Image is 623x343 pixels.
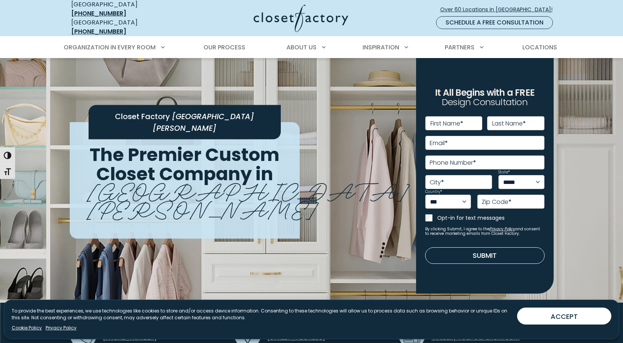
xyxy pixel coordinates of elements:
a: Virtually Tour Our Showroom [432,333,520,342]
span: About Us [286,43,317,52]
label: Opt-in for text messages [437,214,545,222]
a: Privacy Policy [46,325,77,331]
a: Cookie Policy [12,325,42,331]
label: Country [425,190,442,194]
a: [PHONE_NUMBER] [71,27,126,36]
span: Partners [445,43,475,52]
span: Design Consultation [442,96,528,109]
span: [STREET_ADDRESS] [267,333,325,342]
label: Phone Number [430,160,476,166]
span: Closet Factory [115,111,170,122]
label: State [498,170,510,174]
a: [PHONE_NUMBER] [71,9,126,18]
a: Schedule a Free Consultation [436,16,553,29]
label: Email [430,140,448,146]
img: Closet Factory Logo [254,5,348,32]
a: Over 60 Locations in [GEOGRAPHIC_DATA]! [440,3,559,16]
span: It All Begins with a FREE [435,86,534,99]
span: Our Process [204,43,245,52]
button: Submit [425,247,545,264]
span: [GEOGRAPHIC_DATA][PERSON_NAME] [153,111,254,133]
label: Zip Code [482,199,511,205]
a: Privacy Policy [490,226,515,232]
a: [PHONE_NUMBER] [103,333,157,342]
label: First Name [430,121,463,127]
button: ACCEPT [517,308,611,325]
nav: Primary Menu [58,37,565,58]
span: Organization in Every Room [64,43,156,52]
label: City [430,179,444,185]
label: Last Name [492,121,526,127]
span: [GEOGRAPHIC_DATA][PERSON_NAME] [87,172,409,225]
span: Inspiration [363,43,399,52]
div: [GEOGRAPHIC_DATA] [71,18,181,36]
span: Over 60 Locations in [GEOGRAPHIC_DATA]! [440,6,559,14]
span: Locations [522,43,557,52]
p: To provide the best experiences, we use technologies like cookies to store and/or access device i... [12,308,511,321]
span: The Premier Custom Closet Company in [90,142,279,187]
small: By clicking Submit, I agree to the and consent to receive marketing emails from Closet Factory. [425,227,545,236]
